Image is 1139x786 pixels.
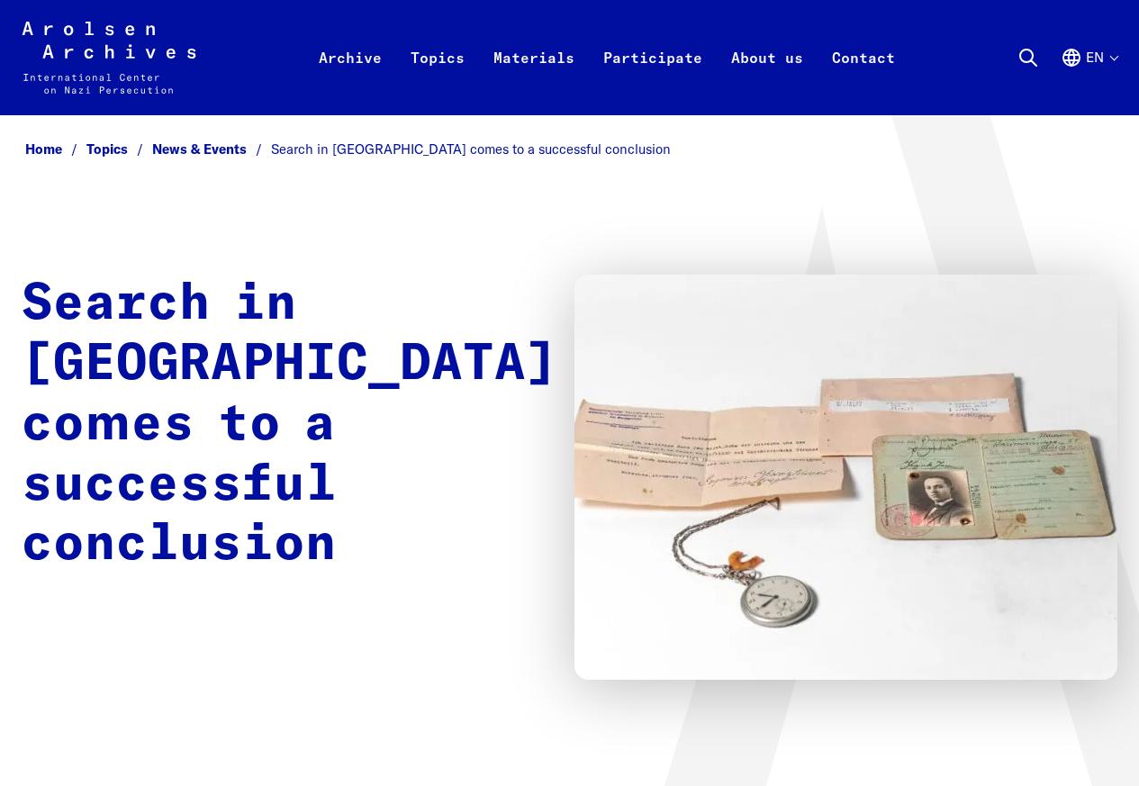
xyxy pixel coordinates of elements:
[22,275,557,575] h1: Search in [GEOGRAPHIC_DATA] comes to a successful conclusion
[86,140,152,158] a: Topics
[304,22,909,94] nav: Primary
[589,43,717,115] a: Participate
[479,43,589,115] a: Materials
[396,43,479,115] a: Topics
[25,140,86,158] a: Home
[818,43,909,115] a: Contact
[22,136,1117,163] nav: Breadcrumb
[1061,47,1117,112] button: English, language selection
[304,43,396,115] a: Archive
[271,140,671,158] span: Search in [GEOGRAPHIC_DATA] comes to a successful conclusion
[152,140,271,158] a: News & Events
[717,43,818,115] a: About us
